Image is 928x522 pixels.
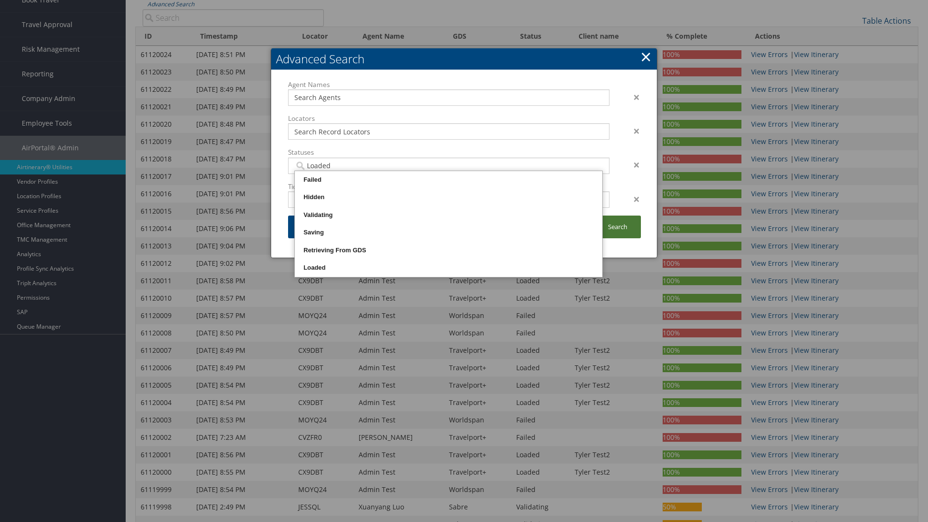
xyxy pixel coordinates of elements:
[288,216,378,238] a: Additional Filters...
[617,125,647,137] div: ×
[296,246,601,255] div: Retrieving From GDS
[288,182,609,191] label: Ticket Numbers
[617,91,647,103] div: ×
[296,210,601,220] div: Validating
[288,147,609,157] label: Statuses
[296,228,601,237] div: Saving
[296,192,601,202] div: Hidden
[594,216,641,238] a: Search
[294,127,603,136] input: Search Record Locators
[288,80,609,89] label: Agent Names
[296,175,601,185] div: Failed
[288,114,609,123] label: Locators
[271,48,657,70] h2: Advanced Search
[617,159,647,171] div: ×
[640,47,652,66] a: Close
[296,263,601,273] div: Loaded
[617,193,647,205] div: ×
[294,93,603,102] input: Search Agents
